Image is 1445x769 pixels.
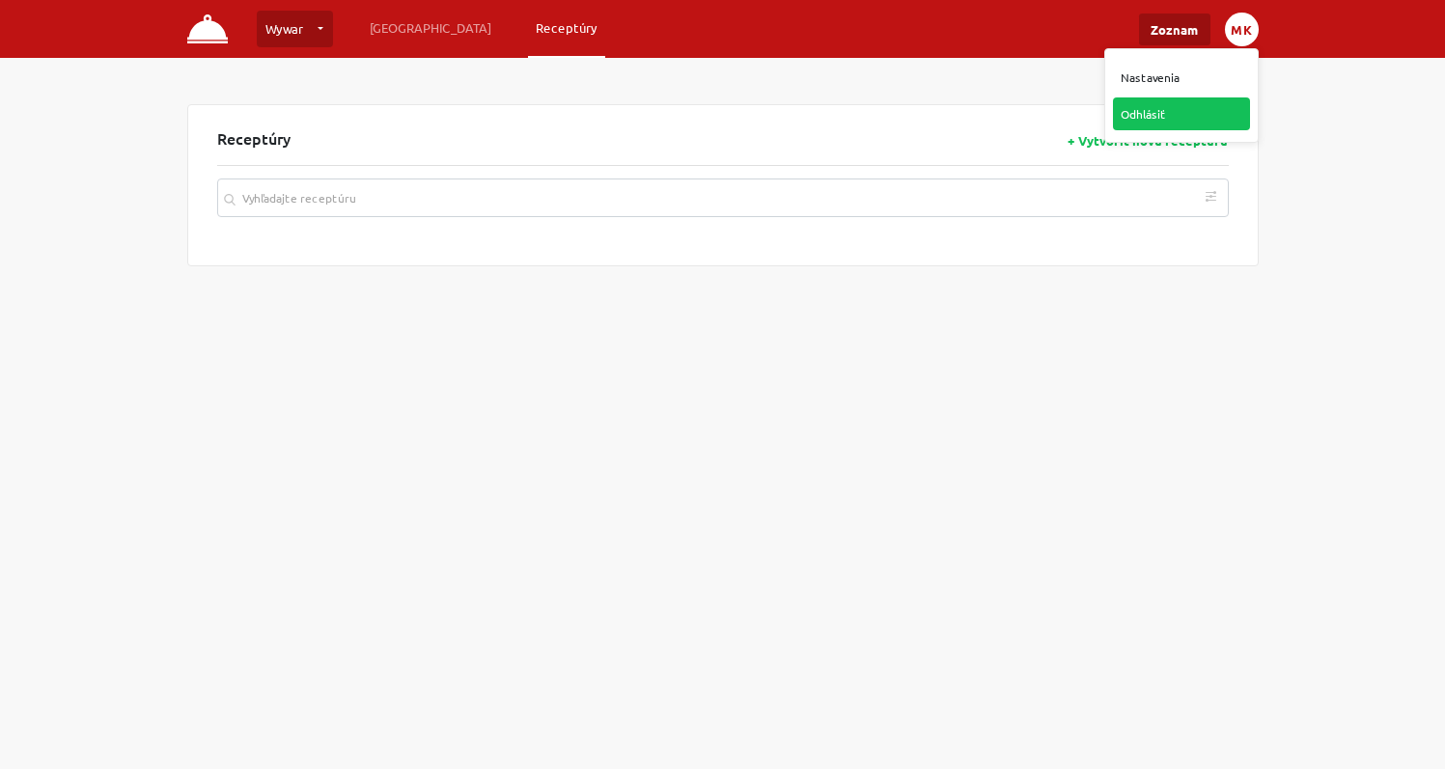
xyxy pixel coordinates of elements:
[187,14,229,43] img: FUDOMA
[1225,13,1259,46] button: MK
[528,11,605,45] a: Receptúry
[1113,61,1250,94] a: Nastavenia
[362,11,499,45] a: [GEOGRAPHIC_DATA]
[217,179,1229,217] input: Vyhľadajte receptúru
[1104,48,1259,143] ul: MK
[1198,184,1223,209] button: Filter receptúr
[1139,14,1210,45] a: Zoznam
[1113,97,1250,130] a: Odhlásiť
[257,11,333,47] a: Wywar
[1067,132,1229,149] button: + Vytvoriť novú receptúru
[217,129,1229,166] div: Receptúry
